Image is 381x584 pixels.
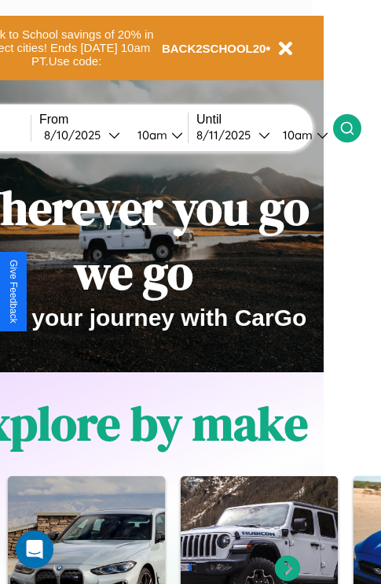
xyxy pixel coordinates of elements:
div: Give Feedback [8,260,19,323]
label: From [39,113,188,127]
div: 8 / 10 / 2025 [44,128,108,142]
b: BACK2SCHOOL20 [162,42,266,55]
div: 8 / 11 / 2025 [196,128,258,142]
div: 10am [130,128,171,142]
div: Open Intercom Messenger [16,530,53,568]
div: 10am [275,128,317,142]
label: Until [196,113,333,127]
button: 10am [270,127,333,143]
button: 10am [125,127,188,143]
button: 8/10/2025 [39,127,125,143]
